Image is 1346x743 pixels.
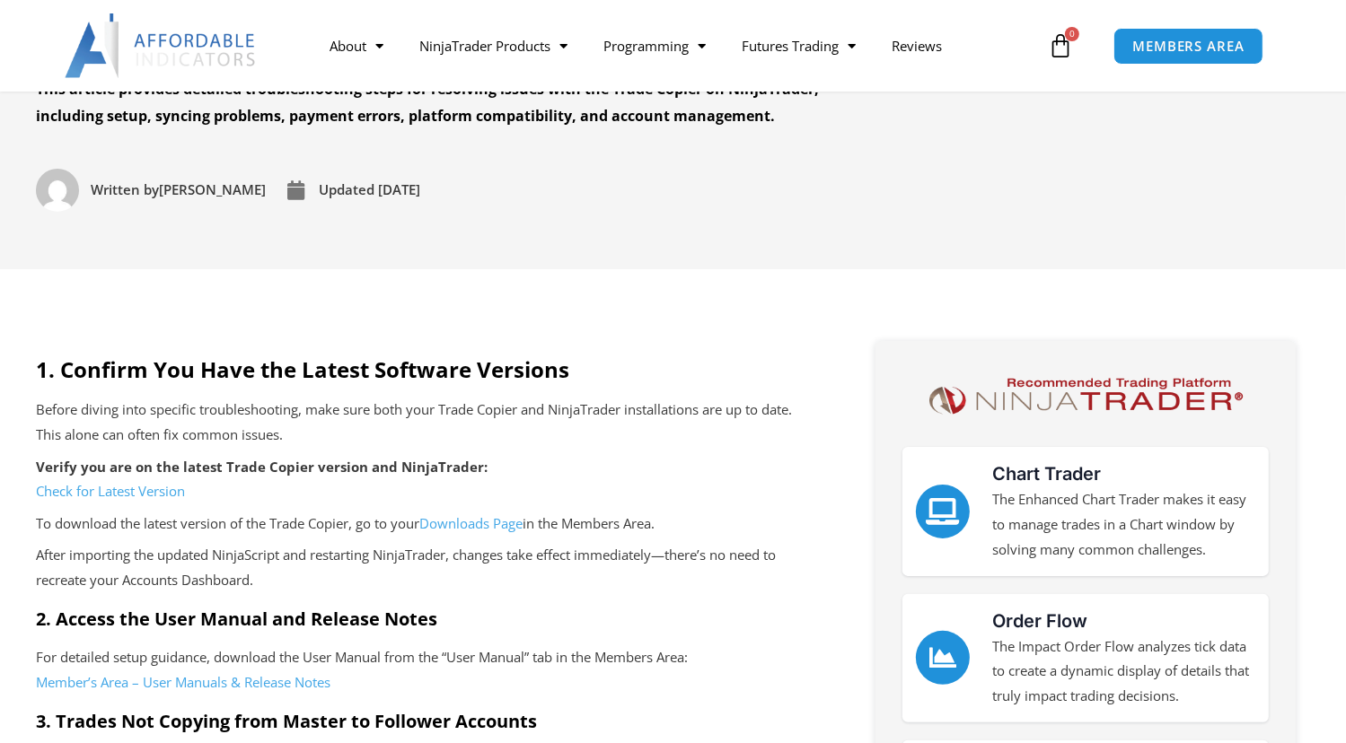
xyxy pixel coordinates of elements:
[36,645,813,695] p: For detailed setup guidance, download the User Manual from the “User Manual” tab in the Members A...
[921,372,1251,420] img: NinjaTrader Logo | Affordable Indicators – NinjaTrader
[1132,39,1245,53] span: MEMBERS AREA
[91,180,159,198] span: Written by
[1021,20,1100,72] a: 0
[1113,28,1263,65] a: MEMBERS AREA
[65,13,258,78] img: LogoAI | Affordable Indicators – NinjaTrader
[86,178,266,203] span: [PERSON_NAME]
[419,514,523,532] a: Downloads Page
[1065,27,1079,41] span: 0
[36,169,79,212] img: Picture of David Koehler
[319,180,374,198] span: Updated
[36,709,537,733] strong: 3. Trades Not Copying from Master to Follower Accounts
[992,463,1101,485] a: Chart Trader
[36,398,813,448] p: Before diving into specific troubleshooting, make sure both your Trade Copier and NinjaTrader ins...
[36,543,813,593] p: After importing the updated NinjaScript and restarting NinjaTrader, changes take effect immediate...
[312,25,401,66] a: About
[874,25,960,66] a: Reviews
[992,634,1255,710] p: The Impact Order Flow analyzes tick data to create a dynamic display of details that truly impact...
[916,485,970,538] a: Chart Trader
[36,673,330,691] a: Member’s Area – User Manuals & Release Notes
[992,487,1255,563] p: The Enhanced Chart Trader makes it easy to manage trades in a Chart window by solving many common...
[36,76,862,129] div: This article provides detailed troubleshooting steps for resolving issues with the Trade Copier o...
[992,610,1087,632] a: Order Flow
[724,25,874,66] a: Futures Trading
[36,482,185,500] a: Check for Latest Version
[36,511,813,537] p: To download the latest version of the Trade Copier, go to your in the Members Area.
[36,607,437,631] strong: 2. Access the User Manual and Release Notes
[36,458,488,476] strong: Verify you are on the latest Trade Copier version and NinjaTrader:
[401,25,585,66] a: NinjaTrader Products
[36,354,569,384] strong: 1. Confirm You Have the Latest Software Versions
[312,25,1044,66] nav: Menu
[378,180,420,198] time: [DATE]
[585,25,724,66] a: Programming
[916,631,970,685] a: Order Flow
